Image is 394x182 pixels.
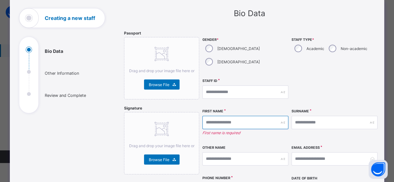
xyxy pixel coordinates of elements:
[369,160,388,179] button: Open asap
[233,9,265,18] span: Bio Data
[292,109,309,113] label: Surname
[129,68,194,73] span: Drag and drop your image file here or
[202,176,230,180] label: Phone Number
[292,38,378,42] span: Staff Type
[217,46,260,51] label: [DEMOGRAPHIC_DATA]
[124,112,199,174] div: Drag and drop your image file here orBrowse File
[124,31,141,35] span: Passport
[202,79,217,83] label: Staff ID
[45,16,95,21] h1: Creating a new staff
[149,82,169,87] span: Browse File
[292,176,317,180] label: Date of Birth
[124,37,199,99] div: Drag and drop your image file here orBrowse File
[341,46,367,51] label: Non-academic
[149,157,169,162] span: Browse File
[202,38,288,42] span: Gender
[202,146,226,150] label: Other Name
[129,143,194,148] span: Drag and drop your image file here or
[292,146,320,150] label: Email Address
[202,109,223,113] label: First Name
[202,130,288,135] em: First name is required
[217,60,260,64] label: [DEMOGRAPHIC_DATA]
[124,106,142,110] span: Signature
[306,46,324,51] label: Academic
